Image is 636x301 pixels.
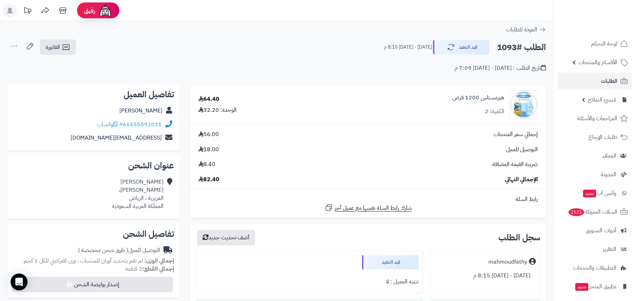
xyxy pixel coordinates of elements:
span: التوصيل للمنزل [506,146,538,154]
span: لم تقم بتحديد أوزان للمنتجات ، وزن افتراضي للكل 1 كجم [24,257,143,265]
h2: تفاصيل الشحن [13,230,174,238]
a: لوحة التحكم [558,35,632,52]
div: التوصيل للمنزل [78,246,160,254]
span: 8.40 [198,160,215,168]
button: أضف تحديث جديد [197,230,255,245]
a: هيرمستاس 1200 قرص [452,94,504,102]
a: المدونة [558,166,632,183]
a: [EMAIL_ADDRESS][DOMAIN_NAME] [71,134,162,142]
span: أدوات التسويق [586,226,616,235]
h2: عنوان الشحن [13,161,174,170]
span: العودة للطلبات [506,25,537,34]
strong: إجمالي الوزن: [144,257,174,265]
span: لوحة التحكم [591,39,617,49]
a: وآتس آبجديد [558,185,632,202]
span: جديد [575,283,588,291]
a: الفاتورة [40,39,76,55]
a: تحديثات المنصة [19,4,36,19]
span: الفاتورة [46,43,60,51]
span: طلبات الإرجاع [589,132,617,142]
span: الطلبات [601,76,617,86]
div: [PERSON_NAME] [PERSON_NAME]، العزيزية ، الرياض المملكة العربية السعودية [112,178,164,210]
span: 82.40 [198,176,219,184]
div: [DATE] - [DATE] 8:15 م [435,269,536,283]
a: السلات المتروكة2121 [558,203,632,220]
a: الطلبات [558,73,632,90]
span: إجمالي سعر المنتجات [494,130,538,139]
h3: سجل الطلب [498,233,540,242]
a: 966555092011 [119,120,162,129]
span: الإجمالي النهائي [505,176,538,184]
span: مُنشئ النماذج [588,95,616,105]
small: [DATE] - [DATE] 8:15 م [384,44,432,51]
span: الأقسام والمنتجات [578,57,617,67]
div: mahmoudfathy [488,258,527,266]
button: إصدار بوليصة الشحن [12,277,173,292]
div: تاريخ الطلب : [DATE] - [DATE] 7:09 م [454,64,546,72]
span: جديد [583,190,596,197]
a: العودة للطلبات [506,25,546,34]
div: قيد التنفيذ [362,255,418,269]
div: 64.40 [198,95,219,103]
a: واتساب [97,120,118,129]
a: أدوات التسويق [558,222,632,239]
div: الوحدة: 32.20 [198,106,237,114]
div: تنبيه العميل : لا [201,275,419,289]
a: [PERSON_NAME] [119,106,162,115]
span: 56.00 [198,130,219,139]
div: رابط السلة [193,195,543,203]
span: المراجعات والأسئلة [577,113,617,123]
a: طلبات الإرجاع [558,129,632,146]
a: شارك رابط السلة نفسها مع عميل آخر [325,203,412,212]
span: السلات المتروكة [568,207,617,217]
strong: إجمالي القطع: [142,265,174,273]
h2: تفاصيل العميل [13,90,174,99]
span: وآتس آب [582,188,616,198]
span: رفيق [84,6,95,15]
span: ( طرق شحن مخصصة ) [78,246,128,254]
span: العملاء [602,151,616,161]
span: 18.00 [198,146,219,154]
img: logo-2.png [588,19,629,33]
a: التقارير [558,241,632,258]
span: المدونة [601,170,616,179]
div: الكمية: 2 [485,107,504,116]
span: تطبيق المتجر [575,282,616,291]
a: العملاء [558,147,632,164]
span: التقارير [603,244,616,254]
img: 19022b588b586dddeb52156a8f2d370ae8b9a-90x90.jpg [510,91,537,119]
a: المراجعات والأسئلة [558,110,632,127]
a: تطبيق المتجرجديد [558,278,632,295]
a: التطبيقات والخدمات [558,259,632,276]
span: التطبيقات والخدمات [573,263,616,273]
span: 2121 [569,208,584,216]
div: Open Intercom Messenger [11,274,28,290]
small: 2 قطعة [125,265,174,273]
span: شارك رابط السلة نفسها مع عميل آخر [335,204,412,212]
button: قيد التنفيذ [433,40,489,55]
h2: الطلب #1093 [497,40,546,55]
span: ضريبة القيمة المضافة [492,160,538,168]
img: ai-face.png [98,4,112,18]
